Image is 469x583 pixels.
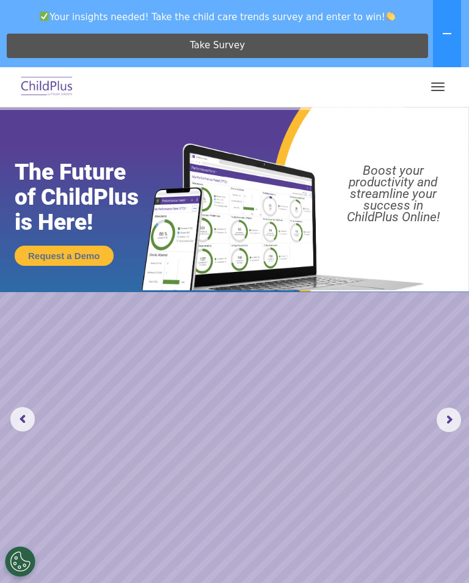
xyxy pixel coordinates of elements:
[190,35,245,56] span: Take Survey
[15,159,164,235] rs-layer: The Future of ChildPlus is Here!
[386,12,395,21] img: 👏
[5,5,431,29] span: Your insights needed! Take the child care trends survey and enter to win!
[7,34,428,58] a: Take Survey
[324,165,462,223] rs-layer: Boost your productivity and streamline your success in ChildPlus Online!
[40,12,49,21] img: ✅
[15,246,114,266] a: Request a Demo
[5,546,35,577] button: Cookies Settings
[18,73,76,101] img: ChildPlus by Procare Solutions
